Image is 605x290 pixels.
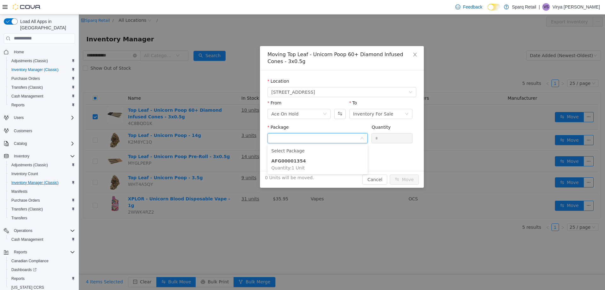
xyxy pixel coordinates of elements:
[542,3,550,11] div: Virya Shields
[9,57,50,65] a: Adjustments (Classic)
[11,114,75,121] span: Users
[11,207,43,212] span: Transfers (Classic)
[9,57,75,65] span: Adjustments (Classic)
[9,257,51,265] a: Canadian Compliance
[11,103,25,108] span: Reports
[487,4,501,10] input: Dark Mode
[11,152,32,160] button: Inventory
[1,226,78,235] button: Operations
[9,170,41,178] a: Inventory Count
[9,236,75,243] span: Cash Management
[539,3,540,11] p: |
[326,98,330,102] i: icon: down
[189,131,289,141] li: Select Package
[14,50,24,55] span: Home
[271,86,278,91] label: To
[9,275,75,282] span: Reports
[311,160,340,170] button: icon: swapMove
[11,227,35,234] button: Operations
[11,189,27,194] span: Manifests
[1,126,78,135] button: Customers
[11,127,75,134] span: Customers
[274,95,315,104] div: Inventory For Sale
[6,205,78,214] button: Transfers (Classic)
[11,140,29,147] button: Catalog
[9,205,45,213] a: Transfers (Classic)
[11,258,49,263] span: Canadian Compliance
[544,3,549,11] span: VS
[9,101,27,109] a: Reports
[189,64,210,69] label: Location
[9,75,43,82] a: Purchase Orders
[11,248,75,256] span: Reports
[9,179,61,186] a: Inventory Manager (Classic)
[6,214,78,222] button: Transfers
[11,248,30,256] button: Reports
[189,141,289,158] li: AFG00001354
[11,216,27,221] span: Transfers
[6,56,78,65] button: Adjustments (Classic)
[189,110,210,115] label: Package
[327,32,345,49] button: Close
[9,92,75,100] span: Cash Management
[6,187,78,196] button: Manifests
[6,257,78,265] button: Canadian Compliance
[14,115,24,120] span: Users
[11,171,38,176] span: Inventory Count
[9,205,75,213] span: Transfers (Classic)
[11,76,40,81] span: Purchase Orders
[14,154,29,159] span: Inventory
[11,114,26,121] button: Users
[11,48,75,56] span: Home
[9,170,75,178] span: Inventory Count
[11,285,44,290] span: [US_STATE] CCRS
[9,266,39,274] a: Dashboards
[293,110,312,115] label: Quantity
[9,179,75,186] span: Inventory Manager (Classic)
[18,18,75,31] span: Load All Apps in [GEOGRAPHIC_DATA]
[9,84,45,91] a: Transfers (Classic)
[11,237,43,242] span: Cash Management
[11,48,26,56] a: Home
[1,139,78,148] button: Catalog
[9,214,30,222] a: Transfers
[1,152,78,161] button: Inventory
[6,83,78,92] button: Transfers (Classic)
[11,152,75,160] span: Inventory
[9,197,75,204] span: Purchase Orders
[189,86,203,91] label: From
[9,66,61,74] a: Inventory Manager (Classic)
[193,144,227,149] strong: AFG00001354
[6,196,78,205] button: Purchase Orders
[13,4,41,10] img: Cova
[6,265,78,274] a: Dashboards
[11,180,59,185] span: Inventory Manager (Classic)
[11,85,43,90] span: Transfers (Classic)
[9,75,75,82] span: Purchase Orders
[463,4,482,10] span: Feedback
[6,65,78,74] button: Inventory Manager (Classic)
[9,236,46,243] a: Cash Management
[453,1,485,13] a: Feedback
[11,276,25,281] span: Reports
[6,235,78,244] button: Cash Management
[6,101,78,109] button: Reports
[6,161,78,169] button: Adjustments (Classic)
[1,113,78,122] button: Users
[293,119,333,128] input: Quantity
[6,178,78,187] button: Inventory Manager (Classic)
[11,127,35,135] a: Customers
[11,58,48,63] span: Adjustments (Classic)
[9,66,75,74] span: Inventory Manager (Classic)
[193,151,226,156] span: Quantity : 1 Unit
[193,73,236,82] span: 24-809 Chemong Rd.
[9,266,75,274] span: Dashboards
[244,98,248,102] i: icon: down
[9,197,43,204] a: Purchase Orders
[334,38,339,43] i: icon: close
[11,198,40,203] span: Purchase Orders
[284,160,308,170] button: Cancel
[9,101,75,109] span: Reports
[193,95,220,104] div: Ace On Hold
